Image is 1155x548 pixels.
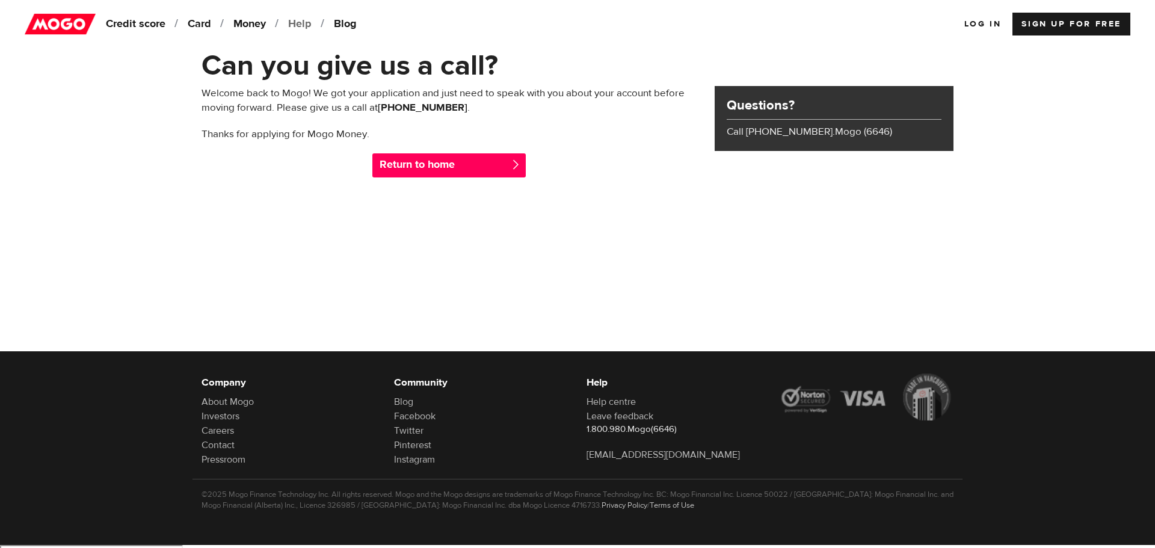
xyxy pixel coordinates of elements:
a: Blog [394,396,413,408]
a: Help centre [587,396,636,408]
p: Thanks for applying for Mogo Money. [202,127,697,141]
h6: Community [394,375,568,390]
img: legal-icons-92a2ffecb4d32d839781d1b4e4802d7b.png [779,374,953,420]
p: 1.800.980.Mogo(6646) [587,423,761,436]
p: Welcome back to Mogo! We got your application and just need to speak with you about your account ... [202,86,697,115]
a: About Mogo [202,396,254,408]
a: Card [183,13,228,35]
span:  [511,159,521,170]
a: Credit score [102,13,182,35]
h6: Company [202,375,376,390]
a: [EMAIL_ADDRESS][DOMAIN_NAME] [587,449,740,461]
a: Terms of Use [650,500,694,510]
li: Call [PHONE_NUMBER].Mogo (6646) [727,125,941,139]
a: Sign up for Free [1012,13,1130,35]
a: Help [284,13,328,35]
a: Return to home [372,153,525,177]
a: Careers [202,425,234,437]
a: Investors [202,410,239,422]
a: Twitter [394,425,423,437]
h4: Questions? [727,97,941,114]
a: Log In [964,13,1002,35]
a: Blog [330,13,370,35]
a: Privacy Policy [602,500,647,510]
h6: Help [587,375,761,390]
a: Money [229,13,283,35]
a: Instagram [394,454,435,466]
a: Contact [202,439,235,451]
p: ©2025 Mogo Finance Technology Inc. All rights reserved. Mogo and the Mogo designs are trademarks ... [202,489,953,511]
a: Facebook [394,410,436,422]
b: [PHONE_NUMBER] [378,101,467,114]
img: mogo_logo-11ee424be714fa7cbb0f0f49df9e16ec.png [25,13,96,35]
a: Leave feedback [587,410,653,422]
a: Pinterest [394,439,431,451]
h1: Can you give us a call? [202,50,953,81]
a: Pressroom [202,454,245,466]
